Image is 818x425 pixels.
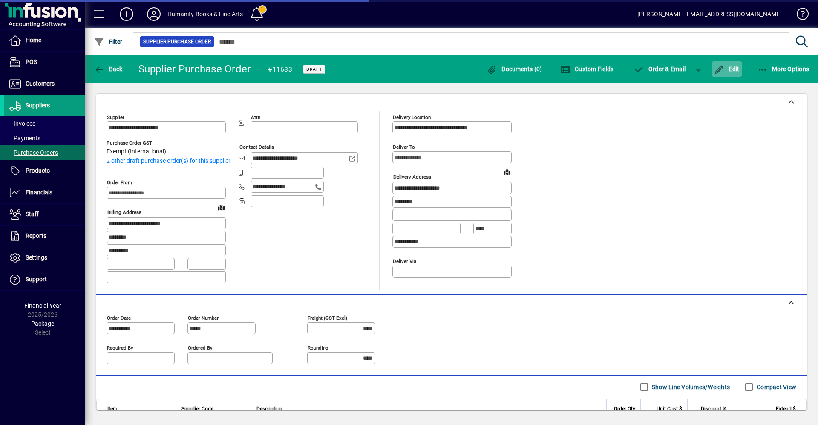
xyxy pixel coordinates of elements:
[634,66,686,72] span: Order & Email
[657,404,682,413] span: Unit Cost $
[107,344,133,350] mat-label: Required by
[188,344,212,350] mat-label: Ordered by
[92,34,125,49] button: Filter
[107,114,124,120] mat-label: Supplier
[4,204,85,225] a: Staff
[701,404,726,413] span: Discount %
[650,383,730,391] label: Show Line Volumes/Weights
[393,258,416,264] mat-label: Deliver via
[113,6,140,22] button: Add
[393,144,415,150] mat-label: Deliver To
[4,73,85,95] a: Customers
[755,383,796,391] label: Compact View
[26,276,47,283] span: Support
[308,315,347,321] mat-label: Freight (GST excl)
[9,135,40,142] span: Payments
[758,66,809,72] span: More Options
[306,66,322,72] span: Draft
[714,66,740,72] span: Edit
[188,315,219,321] mat-label: Order number
[107,179,132,185] mat-label: Order from
[107,148,166,155] span: Exempt (International)
[4,116,85,131] a: Invoices
[629,61,690,77] button: Order & Email
[143,38,211,46] span: Supplier Purchase Order
[558,61,616,77] button: Custom Fields
[107,404,118,413] span: Item
[107,315,131,321] mat-label: Order date
[256,404,282,413] span: Description
[560,66,614,72] span: Custom Fields
[31,320,54,327] span: Package
[26,37,41,43] span: Home
[4,30,85,51] a: Home
[4,247,85,269] a: Settings
[26,189,52,196] span: Financials
[790,2,807,29] a: Knowledge Base
[4,226,85,247] a: Reports
[614,404,635,413] span: Order Qty
[487,66,542,72] span: Documents (0)
[92,61,125,77] button: Back
[85,61,132,77] app-page-header-button: Back
[4,160,85,182] a: Products
[485,61,544,77] button: Documents (0)
[26,211,39,217] span: Staff
[251,114,260,120] mat-label: Attn
[214,200,228,214] a: View on map
[107,156,239,165] div: 2 other draft purchase order(s) for this supplier
[9,120,35,127] span: Invoices
[4,52,85,73] a: POS
[712,61,742,77] button: Edit
[140,6,167,22] button: Profile
[181,404,213,413] span: Supplier Code
[107,140,166,146] span: Purchase Order GST
[26,254,47,261] span: Settings
[26,58,37,65] span: POS
[167,7,243,21] div: Humanity Books & Fine Arts
[500,165,514,179] a: View on map
[26,167,50,174] span: Products
[94,38,123,45] span: Filter
[24,302,61,309] span: Financial Year
[4,182,85,203] a: Financials
[26,80,55,87] span: Customers
[393,114,431,120] mat-label: Delivery Location
[268,63,292,76] div: #11633
[776,404,796,413] span: Extend $
[755,61,812,77] button: More Options
[9,149,58,156] span: Purchase Orders
[94,66,123,72] span: Back
[308,344,328,350] mat-label: Rounding
[26,232,46,239] span: Reports
[4,145,85,160] a: Purchase Orders
[138,62,251,76] div: Supplier Purchase Order
[26,102,50,109] span: Suppliers
[4,131,85,145] a: Payments
[637,7,782,21] div: [PERSON_NAME] [EMAIL_ADDRESS][DOMAIN_NAME]
[4,269,85,290] a: Support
